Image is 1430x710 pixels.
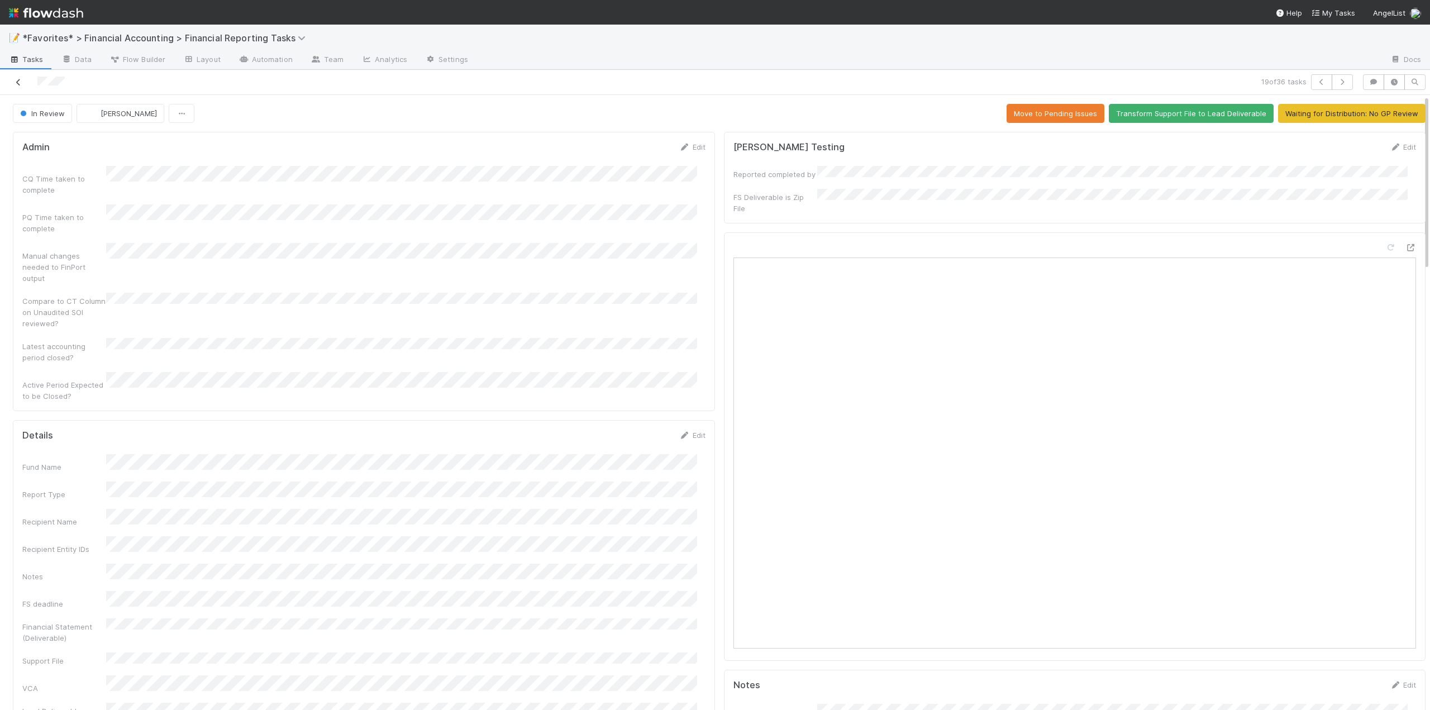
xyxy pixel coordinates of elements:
[22,544,106,555] div: Recipient Entity IDs
[77,104,164,123] button: [PERSON_NAME]
[733,169,817,180] div: Reported completed by
[101,109,157,118] span: [PERSON_NAME]
[9,33,20,42] span: 📝
[733,680,760,691] h5: Notes
[1275,7,1302,18] div: Help
[22,683,106,694] div: VCA
[22,250,106,284] div: Manual changes needed to FinPort output
[13,104,72,123] button: In Review
[86,108,97,119] img: avatar_030f5503-c087-43c2-95d1-dd8963b2926c.png
[302,51,352,69] a: Team
[733,192,817,214] div: FS Deliverable is Zip File
[1311,7,1355,18] a: My Tasks
[230,51,302,69] a: Automation
[22,516,106,527] div: Recipient Name
[109,54,165,65] span: Flow Builder
[22,296,106,329] div: Compare to CT Column on Unaudited SOI reviewed?
[1390,142,1416,151] a: Edit
[53,51,101,69] a: Data
[1311,8,1355,17] span: My Tasks
[1007,104,1104,123] button: Move to Pending Issues
[733,142,845,153] h5: [PERSON_NAME] Testing
[174,51,230,69] a: Layout
[9,3,83,22] img: logo-inverted-e16ddd16eac7371096b0.svg
[22,212,106,234] div: PQ Time taken to complete
[352,51,416,69] a: Analytics
[22,341,106,363] div: Latest accounting period closed?
[679,431,706,440] a: Edit
[679,142,706,151] a: Edit
[1373,8,1405,17] span: AngelList
[416,51,477,69] a: Settings
[18,109,65,118] span: In Review
[9,54,44,65] span: Tasks
[1261,76,1307,87] span: 19 of 36 tasks
[22,489,106,500] div: Report Type
[1278,104,1426,123] button: Waiting for Distribution: No GP Review
[22,142,50,153] h5: Admin
[22,379,106,402] div: Active Period Expected to be Closed?
[1390,680,1416,689] a: Edit
[101,51,174,69] a: Flow Builder
[22,571,106,582] div: Notes
[22,430,53,441] h5: Details
[22,461,106,473] div: Fund Name
[22,655,106,666] div: Support File
[1410,8,1421,19] img: avatar_705f3a58-2659-4f93-91ad-7a5be837418b.png
[22,598,106,609] div: FS deadline
[22,173,106,196] div: CQ Time taken to complete
[22,32,311,44] span: *Favorites* > Financial Accounting > Financial Reporting Tasks
[1109,104,1274,123] button: Transform Support File to Lead Deliverable
[1381,51,1430,69] a: Docs
[22,621,106,644] div: Financial Statement (Deliverable)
